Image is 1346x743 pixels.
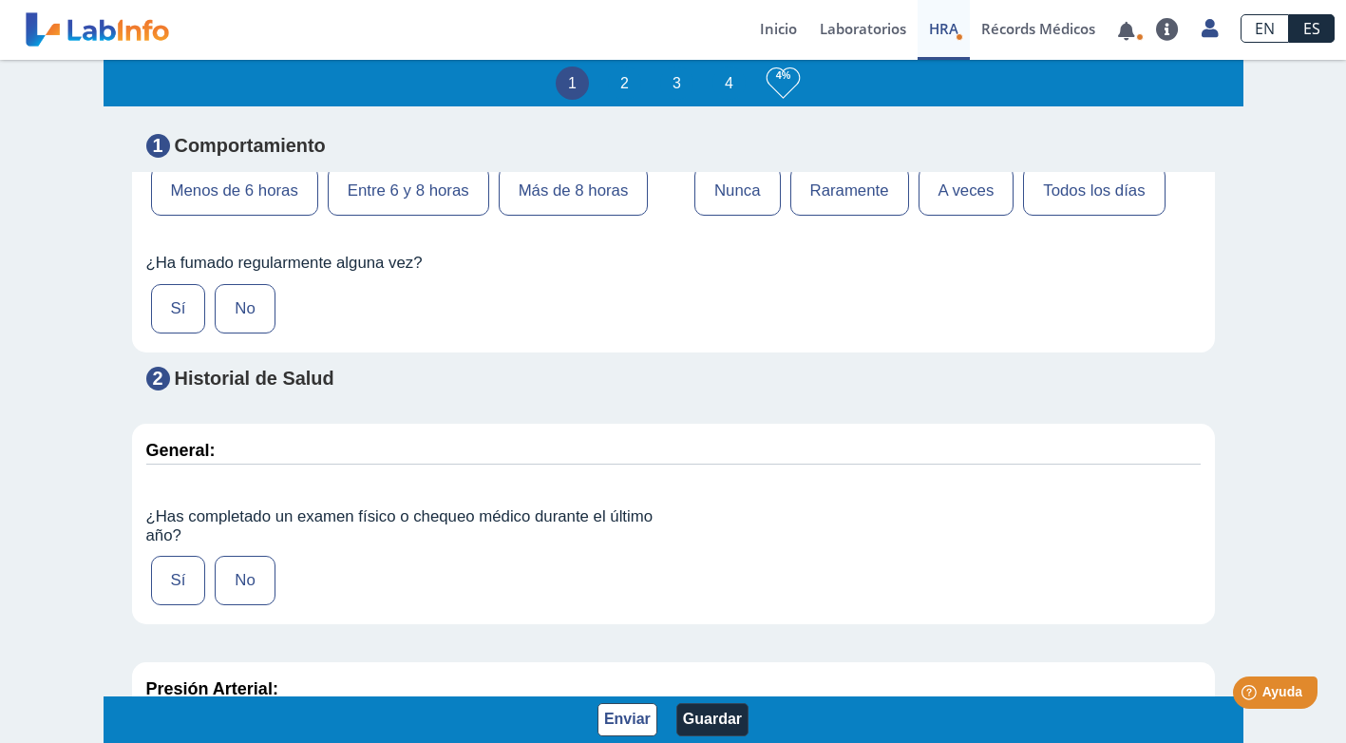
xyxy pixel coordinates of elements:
label: No [215,284,275,333]
label: ¿Ha fumado regularmente alguna vez? [146,254,657,273]
li: 1 [556,67,589,100]
label: Sí [151,556,206,605]
label: Menos de 6 horas [151,166,318,216]
li: 2 [608,67,641,100]
label: Más de 8 horas [499,166,649,216]
button: Guardar [676,703,749,736]
a: EN [1241,14,1289,43]
label: Entre 6 y 8 horas [328,166,489,216]
strong: Presión Arterial: [146,679,278,698]
label: Nunca [694,166,781,216]
span: 1 [146,135,170,159]
strong: Comportamiento [175,136,326,157]
span: 2 [146,367,170,391]
label: Raramente [790,166,909,216]
label: Sí [151,284,206,333]
label: ¿Has completado un examen físico o chequeo médico durante el último año? [146,507,657,545]
li: 4 [712,67,746,100]
button: Enviar [597,703,657,736]
strong: Historial de Salud [175,368,334,389]
label: Todos los días [1023,166,1165,216]
li: 3 [660,67,693,100]
strong: General: [146,441,216,460]
h3: 4% [767,64,800,87]
a: ES [1289,14,1335,43]
iframe: Help widget launcher [1177,669,1325,722]
label: A veces [919,166,1014,216]
label: No [215,556,275,605]
span: HRA [929,19,958,38]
